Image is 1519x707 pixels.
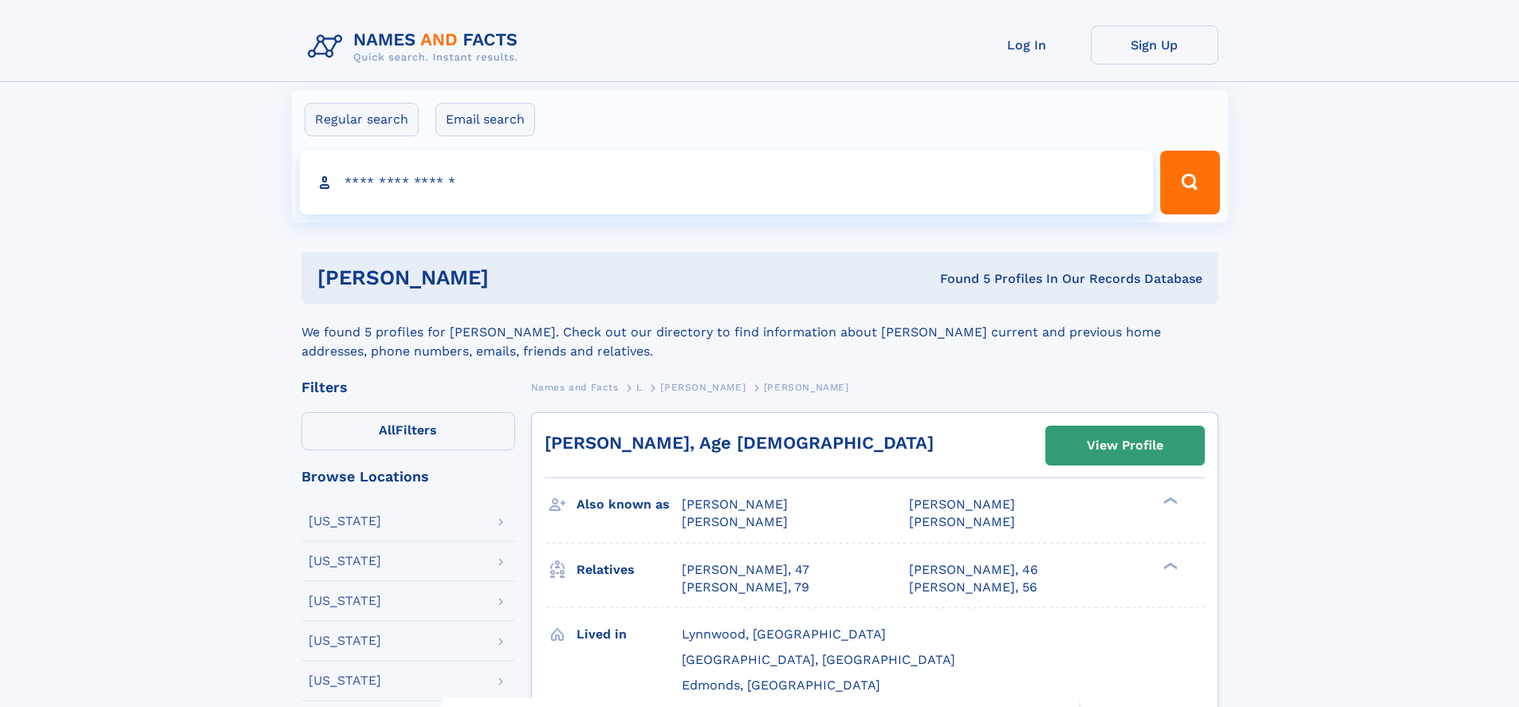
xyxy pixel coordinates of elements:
[1159,496,1179,506] div: ❯
[909,579,1037,596] a: [PERSON_NAME], 56
[682,626,886,642] span: Lynnwood, [GEOGRAPHIC_DATA]
[301,469,515,484] div: Browse Locations
[909,514,1015,529] span: [PERSON_NAME]
[1046,426,1204,465] a: View Profile
[577,556,682,583] h3: Relatives
[660,382,746,393] span: [PERSON_NAME]
[682,678,880,693] span: Edmonds, [GEOGRAPHIC_DATA]
[682,514,788,529] span: [PERSON_NAME]
[531,377,619,397] a: Names and Facts
[545,433,934,453] a: [PERSON_NAME], Age [DEMOGRAPHIC_DATA]
[1091,26,1218,65] a: Sign Up
[577,621,682,648] h3: Lived in
[301,26,531,69] img: Logo Names and Facts
[636,382,643,393] span: L
[577,491,682,518] h3: Also known as
[682,561,809,579] a: [PERSON_NAME], 47
[682,497,788,512] span: [PERSON_NAME]
[636,377,643,397] a: L
[764,382,849,393] span: [PERSON_NAME]
[309,595,381,607] div: [US_STATE]
[963,26,1091,65] a: Log In
[301,412,515,450] label: Filters
[317,268,714,288] h1: [PERSON_NAME]
[301,380,515,395] div: Filters
[435,103,535,136] label: Email search
[909,561,1038,579] a: [PERSON_NAME], 46
[1160,151,1219,214] button: Search Button
[305,103,419,136] label: Regular search
[309,634,381,647] div: [US_STATE]
[660,377,746,397] a: [PERSON_NAME]
[309,555,381,568] div: [US_STATE]
[714,270,1202,288] div: Found 5 Profiles In Our Records Database
[682,652,955,667] span: [GEOGRAPHIC_DATA], [GEOGRAPHIC_DATA]
[309,515,381,528] div: [US_STATE]
[1159,560,1179,571] div: ❯
[1087,427,1163,464] div: View Profile
[682,579,809,596] a: [PERSON_NAME], 79
[909,497,1015,512] span: [PERSON_NAME]
[301,304,1218,361] div: We found 5 profiles for [PERSON_NAME]. Check out our directory to find information about [PERSON_...
[379,422,395,438] span: All
[300,151,1154,214] input: search input
[309,674,381,687] div: [US_STATE]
